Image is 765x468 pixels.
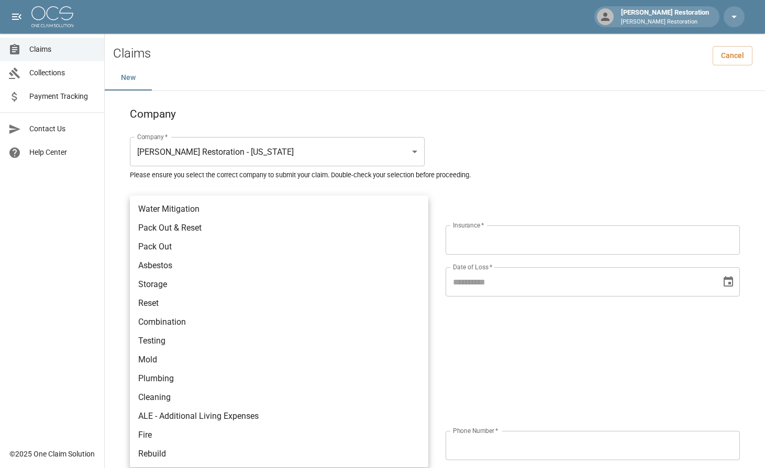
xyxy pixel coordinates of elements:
li: Cleaning [130,388,428,407]
li: Water Mitigation [130,200,428,219]
li: Combination [130,313,428,332]
li: Testing [130,332,428,350]
li: Pack Out [130,237,428,256]
li: Plumbing [130,369,428,388]
li: Mold [130,350,428,369]
li: ALE - Additional Living Expenses [130,407,428,426]
li: Storage [130,275,428,294]
li: Pack Out & Reset [130,219,428,237]
li: Reset [130,294,428,313]
li: Fire [130,426,428,444]
li: Rebuild [130,444,428,463]
li: Asbestos [130,256,428,275]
